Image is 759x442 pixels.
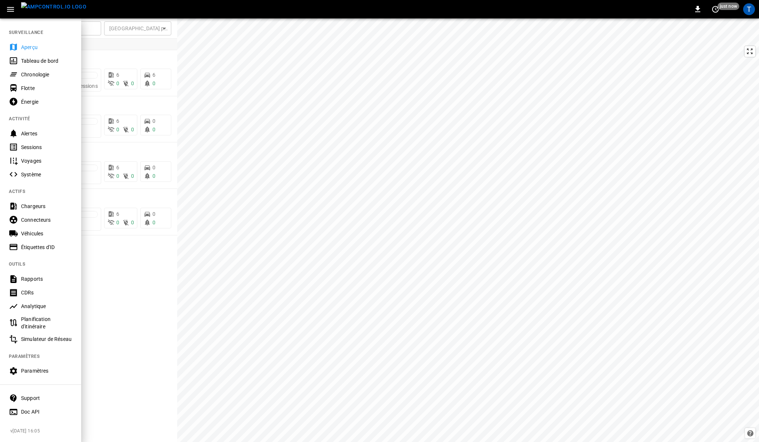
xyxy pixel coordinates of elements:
button: set refresh interval [710,3,721,15]
div: Planification d'itinéraire [21,315,72,330]
img: ampcontrol.io logo [21,2,86,11]
div: Doc API [21,408,72,415]
div: Tableau de bord [21,57,72,65]
span: v [DATE] 16:05 [10,428,75,435]
div: Énergie [21,98,72,106]
div: CDRs [21,289,72,296]
div: Analytique [21,303,72,310]
div: Simulateur de Réseau [21,335,72,343]
div: Flotte [21,84,72,92]
div: Connecteurs [21,216,72,224]
span: just now [718,3,739,10]
div: Véhicules [21,230,72,237]
div: Sessions [21,144,72,151]
div: Alertes [21,130,72,137]
div: Support [21,394,72,402]
div: Système [21,171,72,178]
div: Chargeurs [21,203,72,210]
div: Aperçu [21,44,72,51]
div: Étiquettes d'ID [21,244,72,251]
div: Paramètres [21,367,72,374]
div: profile-icon [743,3,755,15]
div: Rapports [21,275,72,283]
div: Voyages [21,157,72,165]
div: Chronologie [21,71,72,78]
